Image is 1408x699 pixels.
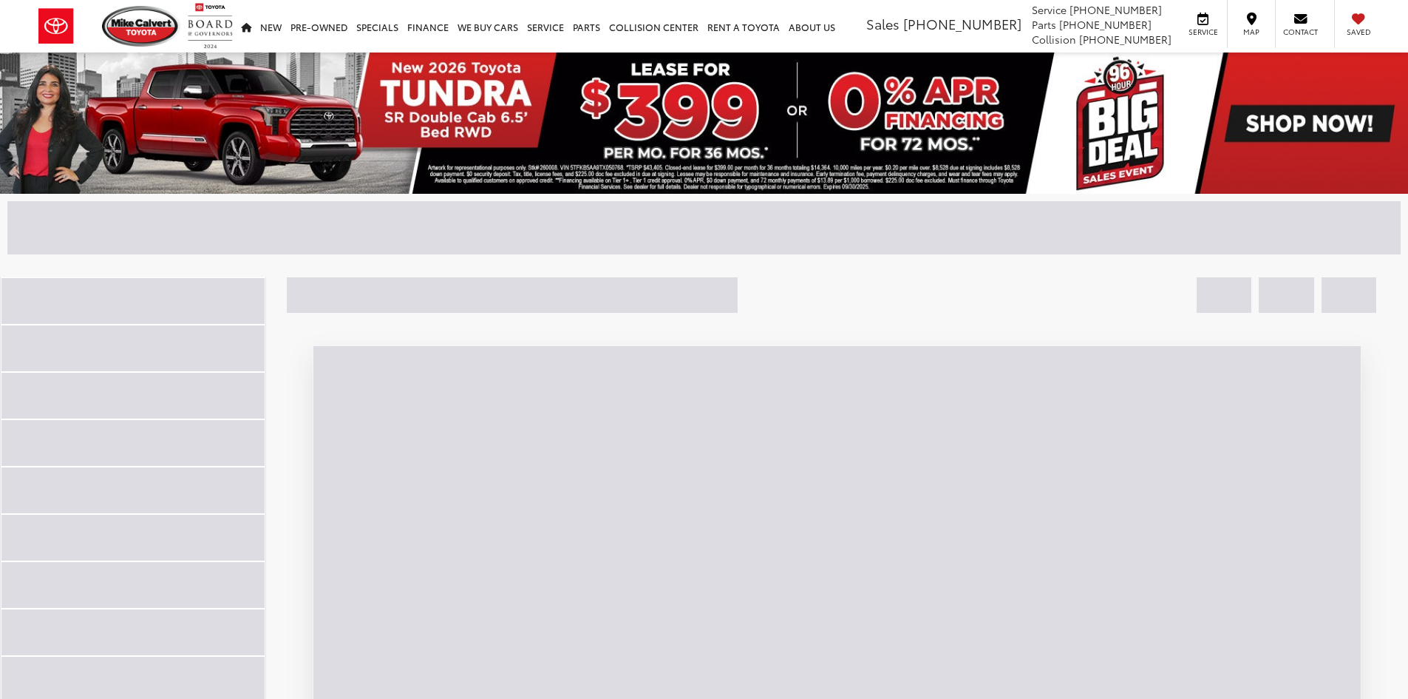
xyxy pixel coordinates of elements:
[1059,17,1152,32] span: [PHONE_NUMBER]
[1342,27,1375,37] span: Saved
[1032,32,1076,47] span: Collision
[1283,27,1318,37] span: Contact
[1032,17,1056,32] span: Parts
[102,6,180,47] img: Mike Calvert Toyota
[1079,32,1171,47] span: [PHONE_NUMBER]
[1235,27,1268,37] span: Map
[1032,2,1067,17] span: Service
[1186,27,1220,37] span: Service
[1069,2,1162,17] span: [PHONE_NUMBER]
[866,14,899,33] span: Sales
[903,14,1021,33] span: [PHONE_NUMBER]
